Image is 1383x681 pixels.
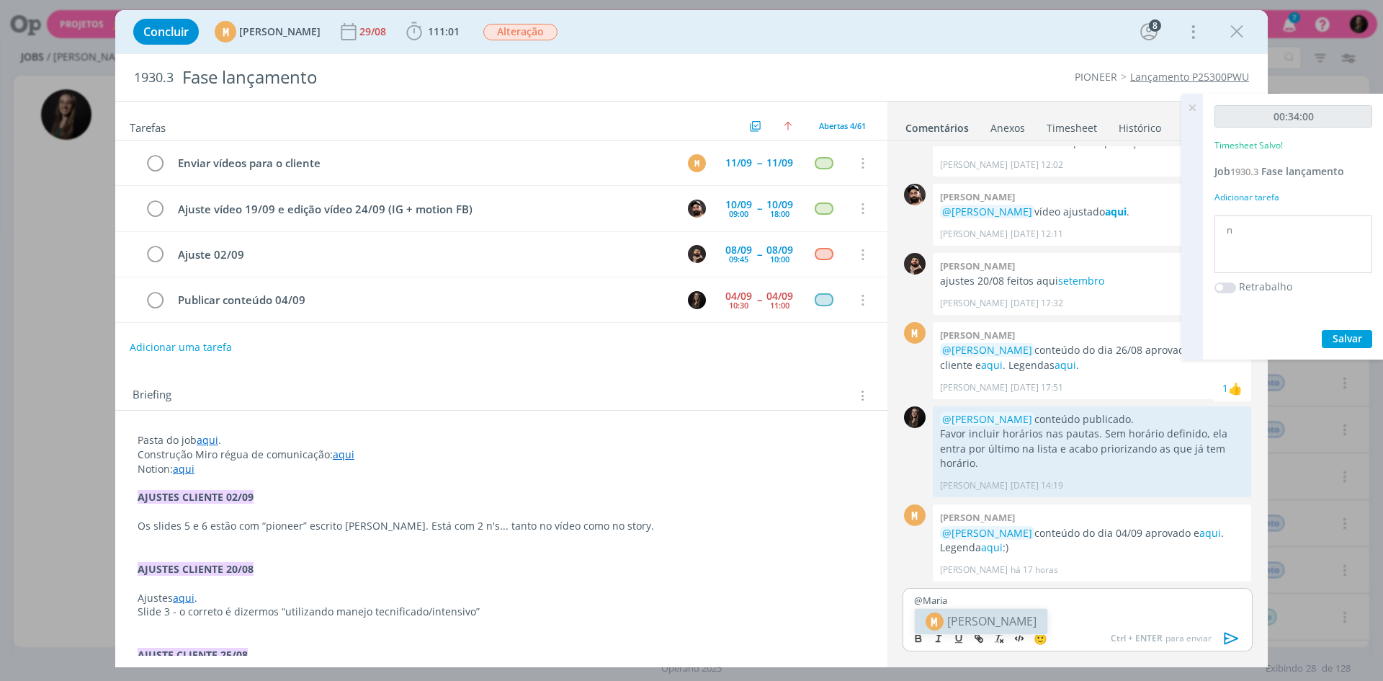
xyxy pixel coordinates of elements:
[766,158,793,168] div: 11/09
[138,433,865,448] p: Pasta do job .
[942,412,1032,426] span: @[PERSON_NAME]
[688,154,706,172] div: M
[1230,165,1258,178] span: 1930.3
[197,433,218,447] a: aqui
[729,255,748,263] div: 09:45
[1046,115,1098,135] a: Timesheet
[171,200,674,218] div: Ajuste vídeo 19/09 e edição vídeo 24/09 (IG + motion FB)
[1214,191,1372,204] div: Adicionar tarefa
[770,255,789,263] div: 10:00
[1111,632,1212,645] span: para enviar
[940,412,1244,427] p: conteúdo publicado.
[130,117,166,135] span: Tarefas
[904,253,926,275] img: D
[770,210,789,218] div: 18:00
[725,245,752,255] div: 08/09
[1011,297,1063,310] span: [DATE] 17:32
[819,120,866,131] span: Abertas 4/61
[1130,70,1249,84] a: Lançamento P25300PWU
[133,19,199,45] button: Concluir
[904,322,926,344] div: M
[333,448,354,461] a: aqui
[940,205,1244,219] p: vídeo ajustado .
[1105,205,1127,218] a: aqui
[688,245,706,263] img: D
[725,158,752,168] div: 11/09
[171,154,674,172] div: Enviar vídeos para o cliente
[688,200,706,218] img: B
[947,613,1037,630] span: [PERSON_NAME]
[215,21,321,43] button: M[PERSON_NAME]
[942,205,1032,218] span: @[PERSON_NAME]
[1058,274,1104,288] a: setembro
[1034,631,1047,646] span: 🙂
[133,386,171,405] span: Briefing
[905,115,970,135] a: Comentários
[686,152,707,174] button: M
[403,20,463,43] button: 111:01
[1149,19,1161,32] div: 8
[688,291,706,309] img: N
[904,504,926,526] div: M
[784,122,792,130] img: arrow-up.svg
[138,462,865,476] p: Notion:
[138,519,865,533] p: Os slides 5 e 6 estão com “pioneer” escrito [PERSON_NAME]. Está com 2 n's... tanto no vídeo como ...
[766,245,793,255] div: 08/09
[1137,20,1160,43] button: 8
[483,24,558,40] span: Alteração
[138,591,865,605] p: Ajustes .
[129,334,233,360] button: Adicionar uma tarefa
[981,358,1003,372] a: aqui
[940,190,1015,203] b: [PERSON_NAME]
[981,540,1003,554] a: aqui
[757,203,761,213] span: --
[1011,381,1063,394] span: [DATE] 17:51
[1199,526,1221,540] a: aqui
[940,297,1008,310] p: [PERSON_NAME]
[940,564,1008,577] p: [PERSON_NAME]
[1011,479,1063,492] span: [DATE] 14:19
[1322,330,1372,348] button: Salvar
[1075,70,1117,84] a: PIONEER
[904,406,926,428] img: N
[940,479,1008,492] p: [PERSON_NAME]
[1055,358,1076,372] a: aqui
[1228,380,1243,397] div: Natalia Gass
[428,25,460,38] span: 111:01
[770,301,789,309] div: 11:00
[940,427,1244,471] p: Favor incluir horários nas pautas. Sem horário definido, ela entra por último na lista e acabo pr...
[138,648,248,662] strong: AJUSTE CLIENTE 25/08
[940,259,1015,272] b: [PERSON_NAME]
[926,613,944,631] span: M
[359,27,389,37] div: 29/08
[1011,159,1063,172] span: [DATE] 12:02
[904,184,926,205] img: B
[757,158,761,168] span: --
[138,562,254,576] strong: AJUSTES CLIENTE 20/08
[1214,164,1344,178] a: Job1930.3Fase lançamento
[483,23,558,41] button: Alteração
[940,274,1244,288] p: ajustes 20/08 feitos aqui
[173,591,194,605] a: aqui
[1214,139,1283,152] p: Timesheet Salvo!
[686,244,707,265] button: D
[940,526,1244,556] p: conteúdo do dia 04/09 aprovado e . Legenda :)
[940,228,1008,241] p: [PERSON_NAME]
[134,70,174,86] span: 1930.3
[1011,564,1058,577] span: há 17 horas
[686,289,707,311] button: N
[686,197,707,219] button: B
[914,594,1241,607] p: @Maria
[940,381,1008,394] p: [PERSON_NAME]
[729,301,748,309] div: 10:30
[940,159,1008,172] p: [PERSON_NAME]
[1239,279,1292,294] label: Retrabalho
[138,605,865,619] p: Slide 3 - o correto é dizermos “utilizando manejo tecnificado/intensivo”
[1030,630,1050,647] button: 🙂
[171,291,674,309] div: Publicar conteúdo 04/09
[138,490,254,504] strong: AJUSTES CLIENTE 02/09
[215,21,236,43] div: M
[239,27,321,37] span: [PERSON_NAME]
[173,462,194,476] a: aqui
